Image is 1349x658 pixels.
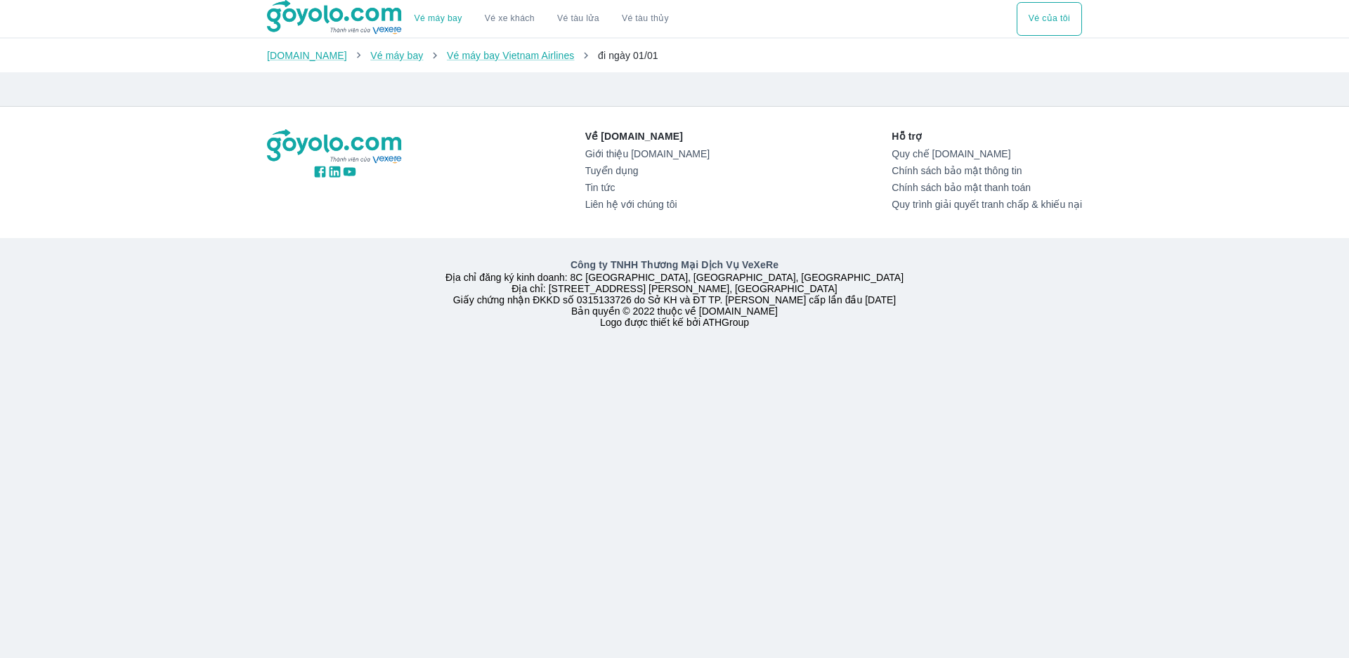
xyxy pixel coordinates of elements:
a: Quy chế [DOMAIN_NAME] [892,148,1082,159]
div: Địa chỉ đăng ký kinh doanh: 8C [GEOGRAPHIC_DATA], [GEOGRAPHIC_DATA], [GEOGRAPHIC_DATA] Địa chỉ: [... [259,258,1090,328]
a: Quy trình giải quyết tranh chấp & khiếu nại [892,199,1082,210]
nav: breadcrumb [267,48,1082,62]
a: Tin tức [585,182,710,193]
a: Vé xe khách [485,13,535,24]
p: Công ty TNHH Thương Mại Dịch Vụ VeXeRe [270,258,1079,272]
div: choose transportation mode [403,2,680,36]
button: Vé của tôi [1017,2,1082,36]
a: Vé tàu lửa [546,2,611,36]
p: Hỗ trợ [892,129,1082,143]
img: logo [267,129,403,164]
a: Vé máy bay [370,50,423,61]
span: đi ngày 01/01 [598,50,658,61]
a: Vé máy bay Vietnam Airlines [447,50,575,61]
a: Liên hệ với chúng tôi [585,199,710,210]
a: Vé máy bay [415,13,462,24]
button: Vé tàu thủy [611,2,680,36]
a: Tuyển dụng [585,165,710,176]
div: choose transportation mode [1017,2,1082,36]
a: Chính sách bảo mật thông tin [892,165,1082,176]
p: Về [DOMAIN_NAME] [585,129,710,143]
a: [DOMAIN_NAME] [267,50,347,61]
a: Giới thiệu [DOMAIN_NAME] [585,148,710,159]
a: Chính sách bảo mật thanh toán [892,182,1082,193]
